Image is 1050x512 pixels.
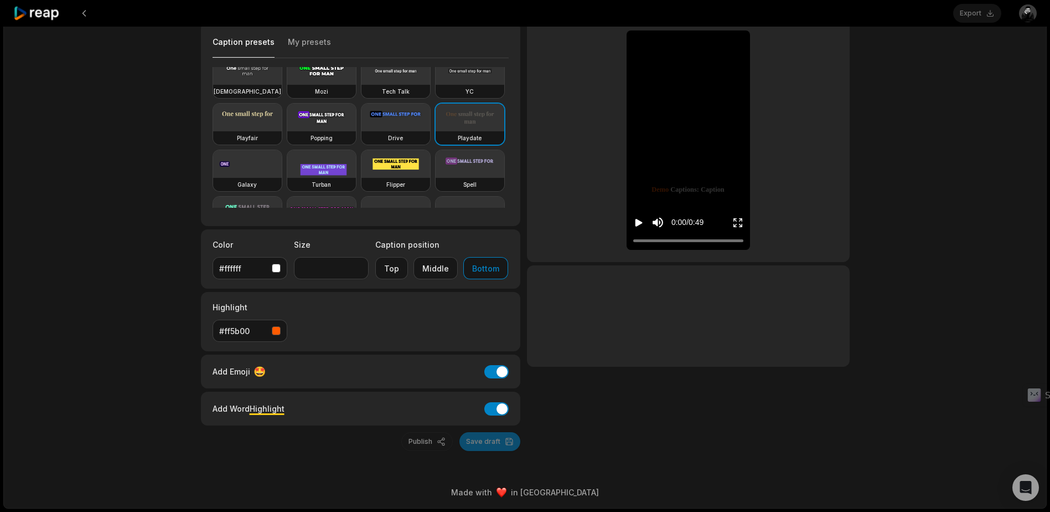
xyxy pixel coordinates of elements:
[652,185,669,195] span: Demo
[294,239,369,250] label: Size
[213,401,285,416] div: Add Word
[496,488,506,498] img: heart emoji
[651,216,665,229] button: Mute sound
[237,180,257,189] h3: Galaxy
[312,180,331,189] h3: Turban
[213,37,275,58] button: Caption presets
[219,263,267,274] div: #ffffff
[213,239,287,250] label: Color
[375,239,508,250] label: Caption position
[413,257,458,279] button: Middle
[463,180,477,189] h3: Spell
[375,257,408,279] button: Top
[388,134,403,142] h3: Drive
[311,134,333,142] h3: Popping
[463,257,508,279] button: Bottom
[213,366,250,377] span: Add Emoji
[671,185,700,195] span: Captions:
[633,212,644,233] button: Play video
[14,487,1036,498] div: Made with in [GEOGRAPHIC_DATA]
[213,320,287,342] button: #ff5b00
[465,87,474,96] h3: YC
[386,180,405,189] h3: Flipper
[315,87,328,96] h3: Mozi
[213,257,287,279] button: #ffffff
[254,364,266,379] span: 🤩
[237,134,258,142] h3: Playfair
[288,37,331,58] button: My presets
[458,134,482,142] h3: Playdate
[1012,474,1039,501] div: Open Intercom Messenger
[701,185,725,195] span: Caption
[219,325,267,337] div: #ff5b00
[732,212,743,233] button: Enter Fullscreen
[213,301,287,313] label: Highlight
[214,87,281,96] h3: [DEMOGRAPHIC_DATA]
[250,404,285,413] span: Highlight
[671,217,704,228] div: 0:00 / 0:49
[401,432,453,451] button: Publish
[382,87,410,96] h3: Tech Talk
